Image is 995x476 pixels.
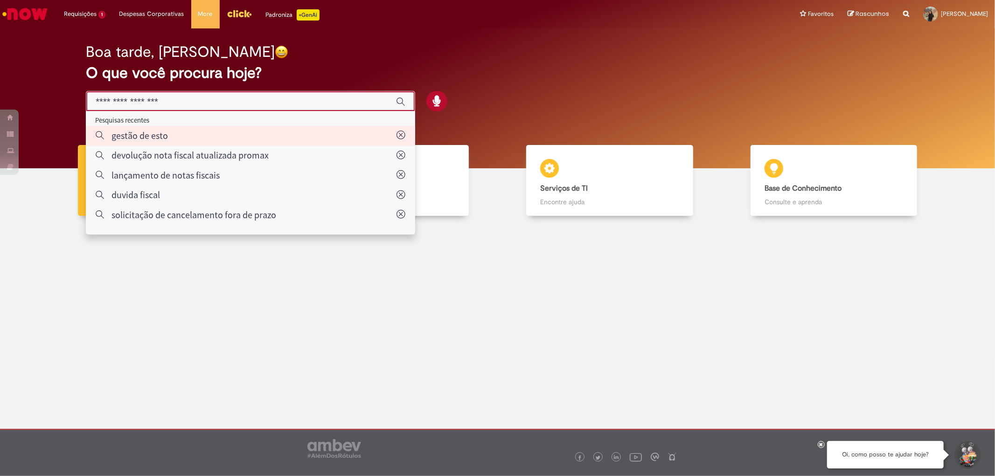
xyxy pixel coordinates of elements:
[540,184,588,193] b: Serviços de TI
[275,45,288,59] img: happy-face.png
[1,5,49,23] img: ServiceNow
[266,9,320,21] div: Padroniza
[86,65,909,81] h2: O que você procura hoje?
[848,10,889,19] a: Rascunhos
[297,9,320,21] p: +GenAi
[765,197,903,207] p: Consulte e aprenda
[668,453,676,461] img: logo_footer_naosei.png
[953,441,981,469] button: Iniciar Conversa de Suporte
[614,455,619,461] img: logo_footer_linkedin.png
[64,9,97,19] span: Requisições
[227,7,252,21] img: click_logo_yellow_360x200.png
[651,453,659,461] img: logo_footer_workplace.png
[765,184,842,193] b: Base de Conhecimento
[596,455,600,460] img: logo_footer_twitter.png
[827,441,944,469] div: Oi, como posso te ajudar hoje?
[722,145,946,216] a: Base de Conhecimento Consulte e aprenda
[856,9,889,18] span: Rascunhos
[498,145,722,216] a: Serviços de TI Encontre ajuda
[307,439,361,458] img: logo_footer_ambev_rotulo_gray.png
[578,455,582,460] img: logo_footer_facebook.png
[119,9,184,19] span: Despesas Corporativas
[808,9,834,19] span: Favoritos
[98,11,105,19] span: 1
[198,9,213,19] span: More
[86,44,275,60] h2: Boa tarde, [PERSON_NAME]
[941,10,988,18] span: [PERSON_NAME]
[630,451,642,463] img: logo_footer_youtube.png
[540,197,679,207] p: Encontre ajuda
[49,145,273,216] a: Tirar dúvidas Tirar dúvidas com Lupi Assist e Gen Ai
